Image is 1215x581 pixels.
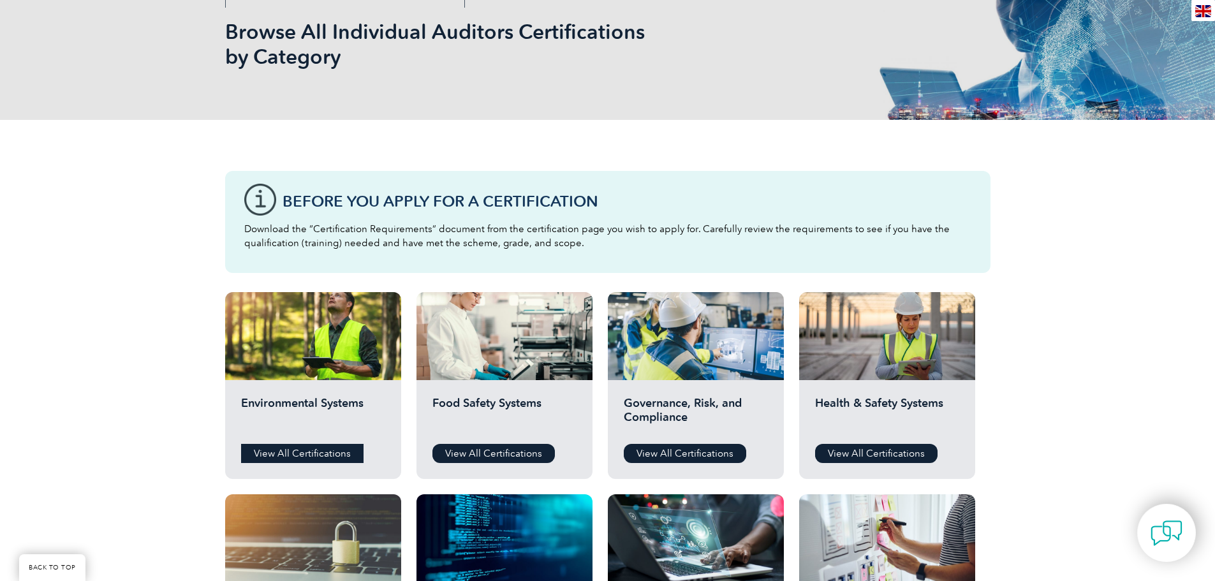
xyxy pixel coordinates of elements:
[432,396,577,434] h2: Food Safety Systems
[1195,5,1211,17] img: en
[432,444,555,463] a: View All Certifications
[241,396,385,434] h2: Environmental Systems
[283,193,971,209] h3: Before You Apply For a Certification
[225,19,715,69] h1: Browse All Individual Auditors Certifications by Category
[624,444,746,463] a: View All Certifications
[815,396,959,434] h2: Health & Safety Systems
[624,396,768,434] h2: Governance, Risk, and Compliance
[1151,517,1182,549] img: contact-chat.png
[815,444,938,463] a: View All Certifications
[19,554,85,581] a: BACK TO TOP
[244,222,971,250] p: Download the “Certification Requirements” document from the certification page you wish to apply ...
[241,444,364,463] a: View All Certifications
